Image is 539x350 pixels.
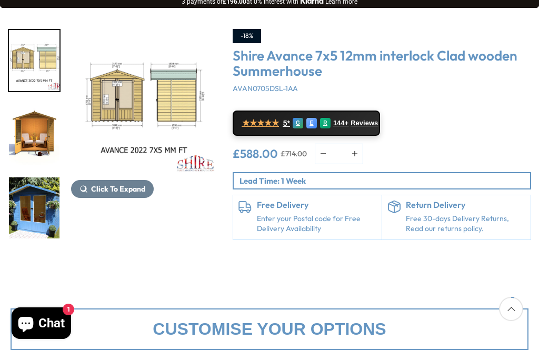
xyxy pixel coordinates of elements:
div: 3 / 11 [71,29,217,239]
img: Avance_cdd283d7-5f41-4a52-9213-bc09f1ded9d6_200x200.jpg [9,177,59,238]
img: Shire Avance 7x5 12mm interlock Clad wooden Summerhouse - Best Shed [71,29,217,175]
h6: Free Delivery [257,201,376,210]
span: Reviews [351,119,378,127]
a: ★★★★★ 5* G E R 144+ Reviews [233,111,380,136]
span: Click To Expand [91,184,145,194]
div: E [306,118,317,128]
inbox-online-store-chat: Shopify online store chat [8,307,74,342]
img: Avance7x5000LIFESTYLE_2398380a-73f8-4522-8971-399ec95aa355_200x200.jpg [9,104,59,165]
h3: Shire Avance 7x5 12mm interlock Clad wooden Summerhouse [233,48,531,78]
ins: £588.00 [233,148,278,159]
div: 5 / 11 [8,176,61,239]
h6: Return Delivery [406,201,525,210]
div: Customise your options [11,308,528,350]
p: Lead Time: 1 Week [239,175,530,186]
p: Free 30-days Delivery Returns, Read our returns policy. [406,214,525,234]
div: -18% [233,29,261,43]
img: Avance20227x5MMFT_73548140-7dfb-4fd7-baa7-c91f2ef70f49_200x200.jpg [9,30,59,91]
span: AVAN0705DSL-1AA [233,84,298,93]
div: 4 / 11 [8,103,61,166]
span: ★★★★★ [242,118,279,128]
div: 3 / 11 [8,29,61,92]
button: Click To Expand [71,180,154,198]
span: 144+ [333,119,348,127]
div: R [320,118,331,128]
a: Enter your Postal code for Free Delivery Availability [257,214,376,234]
div: G [293,118,303,128]
del: £714.00 [281,150,307,157]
